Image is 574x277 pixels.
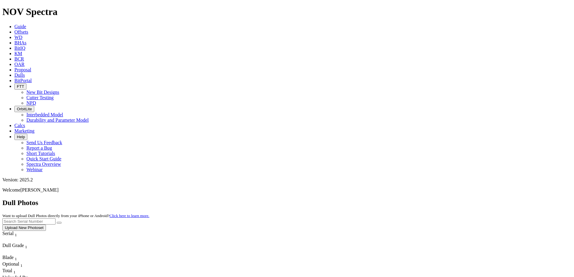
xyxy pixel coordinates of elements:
div: Sort None [2,261,23,268]
span: Sort None [15,231,17,236]
sub: 1 [20,263,23,268]
a: Webinar [26,167,43,172]
div: Version: 2025.2 [2,177,572,183]
div: Sort None [2,268,23,275]
a: Offsets [14,29,28,34]
a: Calcs [14,123,25,128]
span: Dull Grade [2,243,24,248]
div: Sort None [2,243,44,255]
span: Optional [2,261,19,267]
span: Sort None [25,243,27,248]
a: Short Tutorials [26,151,55,156]
a: BitPortal [14,78,32,83]
div: Column Menu [2,237,28,243]
a: Quick Start Guide [26,156,61,161]
button: Upload New Photoset [2,225,46,231]
sub: 1 [25,245,27,249]
a: Dulls [14,73,25,78]
div: Sort None [2,255,23,261]
sub: 1 [15,257,17,261]
button: Help [14,134,27,140]
small: Want to upload Dull Photos directly from your iPhone or Android? [2,213,149,218]
a: BHAs [14,40,26,45]
div: Column Menu [2,249,44,255]
a: BitIQ [14,46,25,51]
div: Dull Grade Sort None [2,243,44,249]
a: WD [14,35,23,40]
div: Optional Sort None [2,261,23,268]
div: Serial Sort None [2,231,28,237]
div: Sort None [2,231,28,243]
p: Welcome [2,187,572,193]
span: Sort None [15,255,17,260]
span: Sort None [20,261,23,267]
a: Cutter Testing [26,95,54,100]
input: Search Serial Number [2,218,56,225]
a: Interbedded Model [26,112,63,117]
a: Spectra Overview [26,162,61,167]
a: KM [14,51,22,56]
a: Report a Bug [26,145,52,150]
span: Sort None [14,268,16,273]
span: FTT [17,84,24,89]
div: Total Sort None [2,268,23,275]
a: BCR [14,56,24,61]
a: Marketing [14,128,35,133]
div: Blade Sort None [2,255,23,261]
span: [PERSON_NAME] [20,187,59,192]
span: Total [2,268,12,273]
span: OrbitLite [17,107,32,111]
button: OrbitLite [14,106,34,112]
a: Click here to learn more. [110,213,150,218]
a: Send Us Feedback [26,140,62,145]
a: New Bit Designs [26,90,59,95]
span: Help [17,135,25,139]
a: Durability and Parameter Model [26,118,89,123]
h1: NOV Spectra [2,6,572,17]
sub: 1 [14,270,16,275]
button: FTT [14,83,26,90]
sub: 1 [15,233,17,237]
span: Blade [2,255,14,260]
a: NPD [26,100,36,106]
a: Guide [14,24,26,29]
a: Proposal [14,67,31,72]
span: Serial [2,231,14,236]
h2: Dull Photos [2,199,572,207]
a: OAR [14,62,25,67]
